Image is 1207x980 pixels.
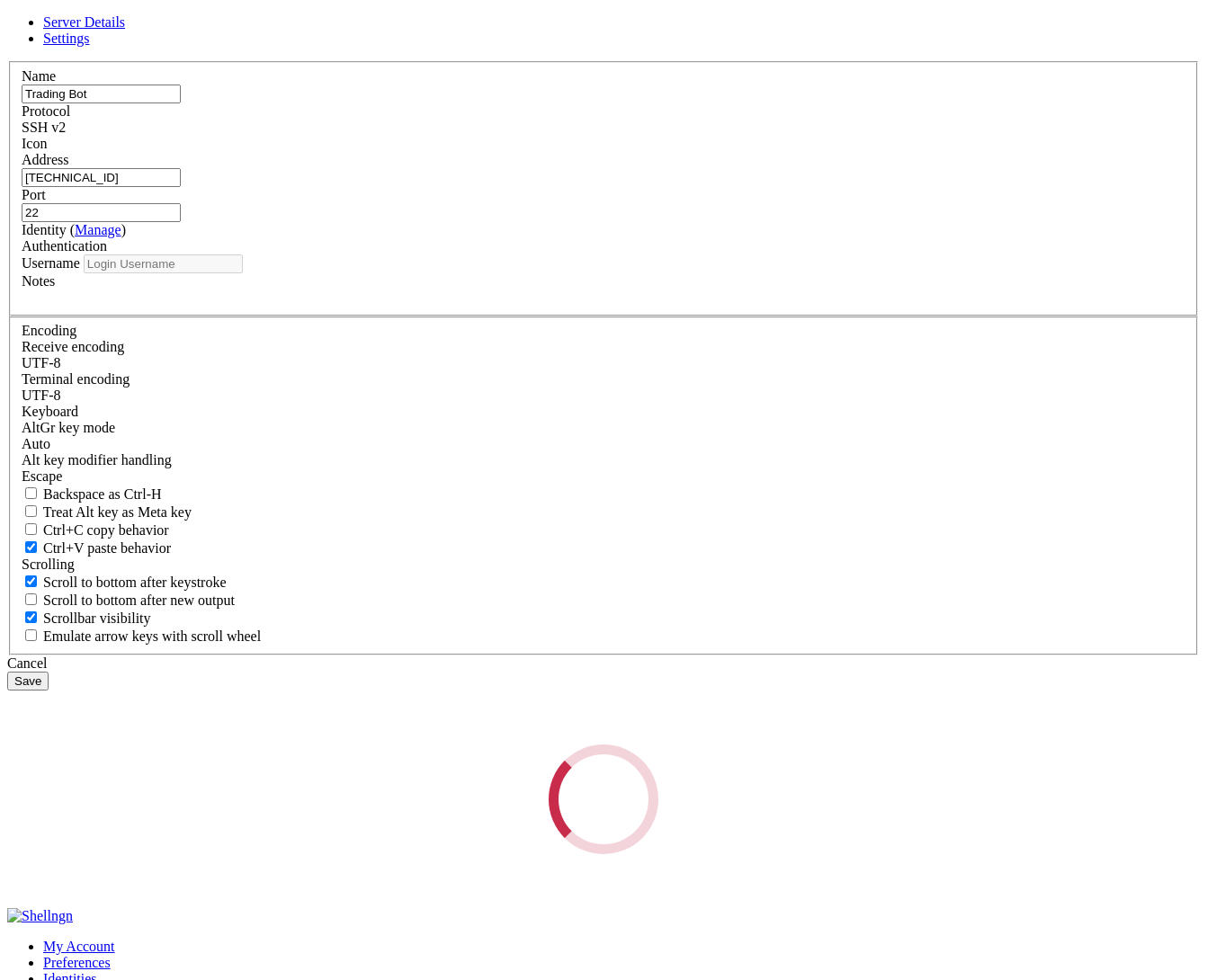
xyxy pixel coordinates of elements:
input: Treat Alt key as Meta key [25,505,37,517]
span: Scroll to bottom after keystroke [43,575,227,590]
label: Whether the Alt key acts as a Meta key or as a distinct Alt key. [22,504,192,520]
label: If true, the backspace should send BS ('\x08', aka ^H). Otherwise the backspace key should send '... [22,486,162,502]
label: Port [22,187,46,202]
span: UTF-8 [22,388,61,403]
a: Server Details [43,14,125,30]
input: Emulate arrow keys with scroll wheel [25,629,37,641]
span: Auto [22,436,50,451]
a: Preferences [43,955,111,970]
a: Manage [75,222,121,237]
div: Cancel [7,655,1200,672]
a: My Account [43,939,115,954]
label: Authentication [22,238,107,254]
input: Scroll to bottom after new output [25,593,37,605]
span: Ctrl+C copy behavior [43,522,169,538]
label: Scroll to bottom after new output. [22,592,235,608]
label: Protocol [22,103,70,119]
label: Icon [22,136,47,151]
input: Login Username [84,254,243,273]
label: Controls how the Alt key is handled. Escape: Send an ESC prefix. 8-Bit: Add 128 to the typed char... [22,452,172,468]
div: UTF-8 [22,388,1185,404]
span: UTF-8 [22,355,61,370]
span: Scrollbar visibility [43,610,151,626]
div: UTF-8 [22,355,1185,371]
label: The vertical scrollbar mode. [22,610,151,626]
label: Notes [22,273,55,289]
label: Ctrl+V pastes if true, sends ^V to host if false. Ctrl+Shift+V sends ^V to host if true, pastes i... [22,540,171,556]
input: Server Name [22,85,181,103]
span: ( ) [70,222,126,237]
label: Set the expected encoding for data received from the host. If the encodings do not match, visual ... [22,420,115,435]
label: Identity [22,222,126,237]
input: Scrollbar visibility [25,611,37,623]
label: Encoding [22,323,76,338]
div: Auto [22,436,1185,452]
input: Ctrl+V paste behavior [25,541,37,553]
a: Settings [43,31,90,46]
label: Scrolling [22,557,75,572]
label: Set the expected encoding for data received from the host. If the encodings do not match, visual ... [22,339,124,354]
label: Name [22,68,56,84]
input: Scroll to bottom after keystroke [25,575,37,587]
label: Username [22,255,80,271]
input: Port Number [22,203,181,222]
input: Ctrl+C copy behavior [25,523,37,535]
input: Host Name or IP [22,168,181,187]
label: Keyboard [22,404,78,419]
div: SSH v2 [22,120,1185,136]
label: Ctrl-C copies if true, send ^C to host if false. Ctrl-Shift-C sends ^C to host if true, copies if... [22,522,169,538]
button: Save [7,672,49,690]
span: Emulate arrow keys with scroll wheel [43,628,261,644]
input: Backspace as Ctrl-H [25,487,37,499]
span: SSH v2 [22,120,66,135]
span: Scroll to bottom after new output [43,592,235,608]
img: Shellngn [7,908,73,924]
label: The default terminal encoding. ISO-2022 enables character map translations (like graphics maps). ... [22,371,130,387]
span: Backspace as Ctrl-H [43,486,162,502]
span: Ctrl+V paste behavior [43,540,171,556]
span: Treat Alt key as Meta key [43,504,192,520]
label: When using the alternative screen buffer, and DECCKM (Application Cursor Keys) is active, mouse w... [22,628,261,644]
div: Loading... [535,731,671,867]
div: Escape [22,468,1185,485]
label: Address [22,152,68,167]
label: Whether to scroll to the bottom on any keystroke. [22,575,227,590]
span: Escape [22,468,62,484]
